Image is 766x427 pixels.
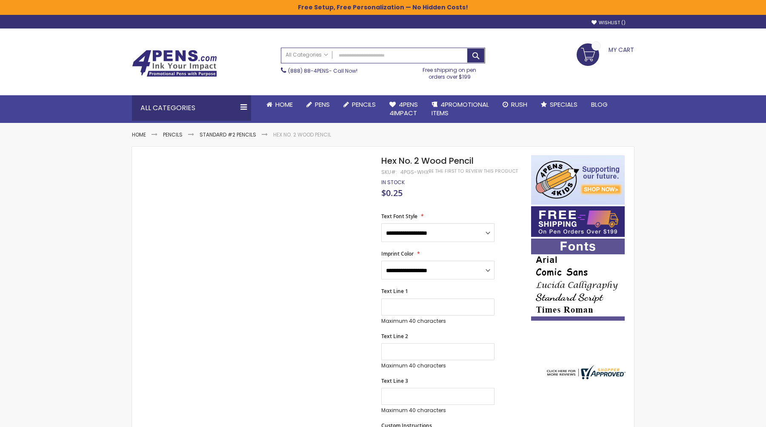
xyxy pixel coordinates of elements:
p: Maximum 40 characters [381,318,494,325]
p: Maximum 40 characters [381,407,494,414]
span: Rush [511,100,527,109]
span: All Categories [286,51,328,58]
img: 4pens 4 kids [531,155,625,205]
img: Free shipping on orders over $199 [531,206,625,237]
li: Hex No. 2 Wood Pencil [273,131,331,138]
a: Specials [534,95,584,114]
a: 4pens.com certificate URL [545,374,626,381]
span: Pens [315,100,330,109]
span: - Call Now! [288,67,357,74]
a: Wishlist [592,20,626,26]
a: Home [260,95,300,114]
div: 4PGS-WHX [400,169,429,176]
a: All Categories [281,48,332,62]
a: 4Pens4impact [383,95,425,123]
span: Home [275,100,293,109]
span: Hex No. 2 Wood Pencil [381,155,474,167]
a: Blog [584,95,615,114]
span: Imprint Color [381,250,414,257]
a: (888) 88-4PENS [288,67,329,74]
span: Text Line 3 [381,377,408,384]
a: Pencils [163,131,183,138]
img: font-personalization-examples [531,239,625,321]
img: 4pens.com widget logo [545,365,626,379]
span: In stock [381,179,405,186]
div: Availability [381,179,405,186]
a: 4PROMOTIONALITEMS [425,95,496,123]
span: Text Line 2 [381,333,408,340]
a: Standard #2 Pencils [200,131,256,138]
a: Pencils [337,95,383,114]
a: Home [132,131,146,138]
a: Pens [300,95,337,114]
span: Text Line 1 [381,288,408,295]
span: Pencils [352,100,376,109]
a: Be the first to review this product [429,168,518,174]
p: Maximum 40 characters [381,362,494,369]
img: 4Pens Custom Pens and Promotional Products [132,50,217,77]
strong: SKU [381,168,397,176]
span: Text Font Style [381,213,417,220]
span: Blog [591,100,608,109]
div: Free shipping on pen orders over $199 [414,63,486,80]
a: Rush [496,95,534,114]
span: Specials [550,100,577,109]
span: $0.25 [381,187,403,199]
div: All Categories [132,95,251,121]
span: 4PROMOTIONAL ITEMS [432,100,489,117]
span: 4Pens 4impact [389,100,418,117]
